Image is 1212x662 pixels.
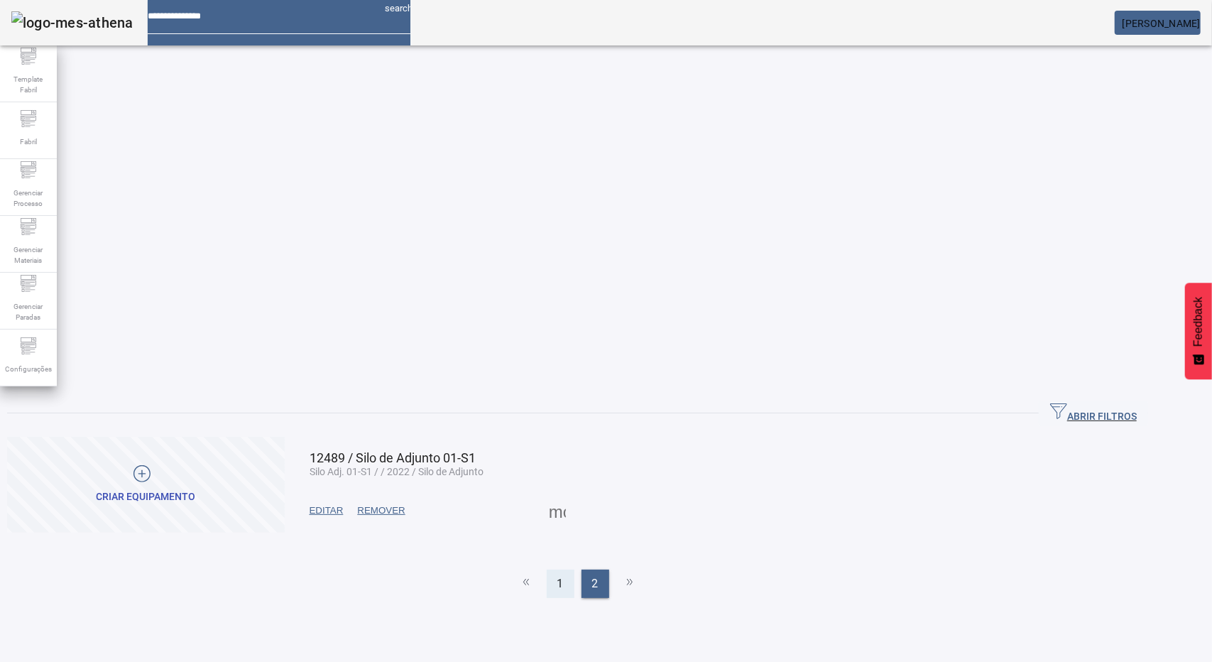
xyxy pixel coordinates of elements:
[7,240,50,270] span: Gerenciar Materiais
[545,498,570,523] button: Mais
[1192,297,1205,347] span: Feedback
[310,504,344,518] span: EDITAR
[1039,401,1148,426] button: ABRIR FILTROS
[1123,18,1201,29] span: [PERSON_NAME]
[96,490,195,504] div: CRIAR EQUIPAMENTO
[7,437,285,533] button: CRIAR EQUIPAMENTO
[11,11,133,34] img: logo-mes-athena
[1050,403,1137,424] span: ABRIR FILTROS
[310,450,476,465] span: 12489 / Silo de Adjunto 01-S1
[310,466,484,477] span: Silo Adj. 01-S1 / / 2022 / Silo de Adjunto
[357,504,405,518] span: REMOVER
[302,498,351,523] button: EDITAR
[1,359,56,379] span: Configurações
[557,575,564,592] span: 1
[350,498,412,523] button: REMOVER
[16,132,41,151] span: Fabril
[7,70,50,99] span: Template Fabril
[7,297,50,327] span: Gerenciar Paradas
[7,183,50,213] span: Gerenciar Processo
[1185,283,1212,379] button: Feedback - Mostrar pesquisa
